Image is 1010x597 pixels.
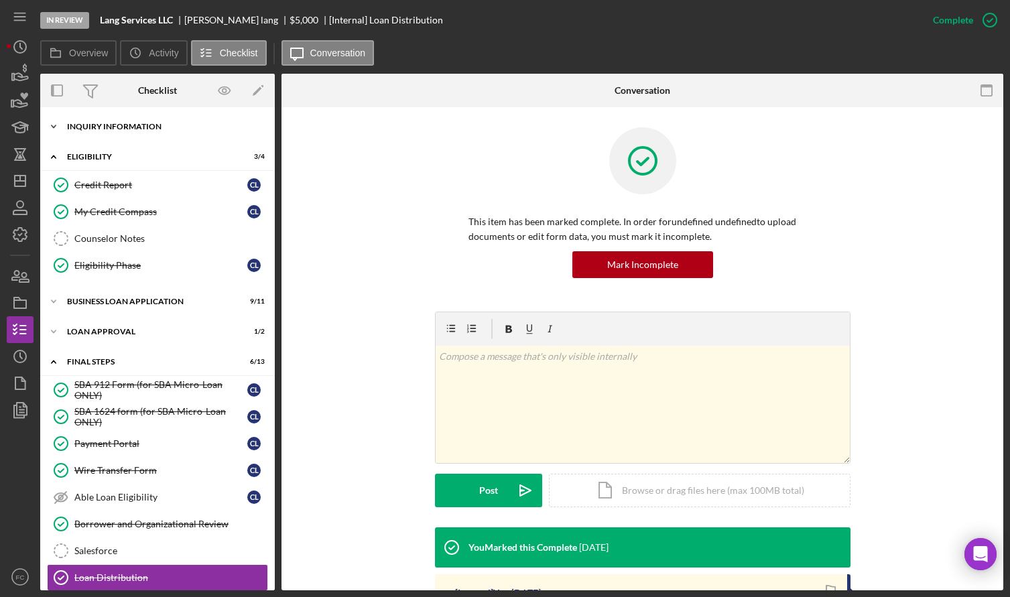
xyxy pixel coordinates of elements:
div: Open Intercom Messenger [964,538,997,570]
div: Able Loan Eligibility [74,492,247,503]
a: Eligibility Phasecl [47,252,268,279]
button: Checklist [191,40,267,66]
div: Final Steps [67,358,231,366]
div: SBA 912 Form (for SBA Micro-Loan ONLY) [74,379,247,401]
div: Loan Approval [67,328,231,336]
a: Wire Transfer Formcl [47,457,268,484]
a: Borrower and Organizational Review [47,511,268,537]
button: Conversation [281,40,375,66]
button: FC [7,563,34,590]
a: Salesforce [47,537,268,564]
div: Borrower and Organizational Review [74,519,267,529]
button: Mark Incomplete [572,251,713,278]
div: Counselor Notes [74,233,267,244]
div: Payment Portal [74,438,247,449]
p: This item has been marked complete. In order for undefined undefined to upload documents or edit ... [468,214,817,245]
label: Activity [149,48,178,58]
a: SBA 912 Form (for SBA Micro-Loan ONLY)cl [47,377,268,403]
b: Lang Services LLC [100,15,173,25]
div: Checklist [138,85,177,96]
div: Conversation [615,85,670,96]
div: c l [247,205,261,218]
div: c l [247,383,261,397]
div: BUSINESS LOAN APPLICATION [67,297,231,306]
a: My Credit Compasscl [47,198,268,225]
div: Post [479,474,498,507]
a: Credit Reportcl [47,172,268,198]
a: Able Loan Eligibilitycl [47,484,268,511]
a: SBA 1624 form (for SBA Micro-Loan ONLY)cl [47,403,268,430]
div: [Internal] Loan Distribution [329,15,443,25]
label: Checklist [220,48,258,58]
div: Mark Incomplete [607,251,678,278]
button: Post [435,474,542,507]
a: Counselor Notes [47,225,268,252]
button: Complete [920,7,1003,34]
div: Salesforce [74,545,267,556]
a: Loan Distribution [47,564,268,591]
a: Payment Portalcl [47,430,268,457]
span: $5,000 [290,14,318,25]
div: c l [247,259,261,272]
div: Eligibility Phase [74,260,247,271]
div: 9 / 11 [241,297,265,306]
div: My Credit Compass [74,206,247,217]
div: Credit Report [74,180,247,190]
div: SBA 1624 form (for SBA Micro-Loan ONLY) [74,406,247,427]
div: c l [247,437,261,450]
div: 3 / 4 [241,153,265,161]
div: c l [247,490,261,504]
div: You Marked this Complete [468,542,577,553]
label: Conversation [310,48,366,58]
button: Overview [40,40,117,66]
div: c l [247,464,261,477]
label: Overview [69,48,108,58]
div: INQUIRY INFORMATION [67,123,258,131]
div: Eligibility [67,153,231,161]
time: 2025-10-09 18:38 [579,542,609,553]
div: c l [247,410,261,423]
div: 1 / 2 [241,328,265,336]
text: FC [16,574,25,581]
div: Wire Transfer Form [74,465,247,476]
div: Loan Distribution [74,572,267,583]
div: In Review [40,12,89,29]
div: [PERSON_NAME] lang [184,15,290,25]
div: 6 / 13 [241,358,265,366]
div: c l [247,178,261,192]
div: Complete [933,7,973,34]
button: Activity [120,40,187,66]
